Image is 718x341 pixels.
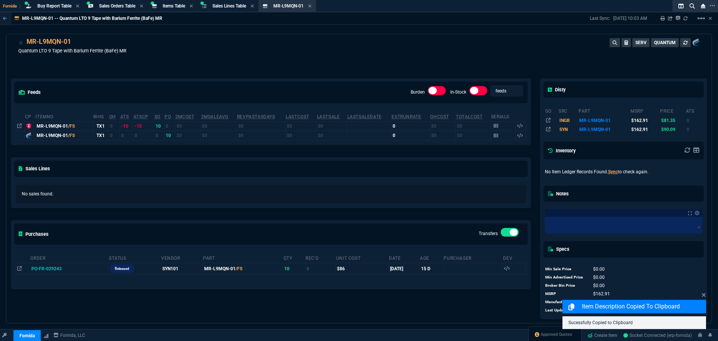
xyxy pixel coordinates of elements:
[175,131,201,140] td: $0
[68,124,75,129] span: /FS
[548,86,565,93] h5: Disty
[336,263,389,274] td: $86
[31,266,62,271] span: PO-FR-029243
[305,252,336,263] th: Rec'd
[134,114,148,119] abbr: ATS with all companies combined
[22,191,520,197] p: No sales found.
[687,1,698,10] nx-icon: Search
[76,3,79,9] nx-icon: Close Tab
[317,121,347,131] td: $0
[685,125,702,134] td: 0
[161,263,203,274] td: SYN101
[430,114,449,119] abbr: Avg Cost of Inventory on-hand
[558,125,578,134] td: SYN
[548,147,576,154] h5: Inventory
[19,165,50,172] h5: Sales Lines
[108,252,161,263] th: Status
[545,125,703,134] tr: QUANTUM TAPE, LTO, ULTRIUM-9, MR-L9MQN-01 18TB/45TB, LTO-9 18TB/45TB, LTO-9
[675,1,687,10] nx-icon: Split Panels
[19,89,41,96] h5: feeds
[109,114,116,119] abbr: Total units in inventory.
[286,114,309,119] abbr: The last purchase cost from PO Order
[237,121,285,131] td: $0
[163,3,185,9] span: Items Table
[18,37,24,47] div: Add to Watchlist
[133,121,154,131] td: -10
[37,123,91,130] div: MR-L9MQN-01
[545,298,637,306] tr: undefined
[154,114,160,119] abbr: Total units on open Sales Orders
[584,330,620,341] a: Create Item
[443,252,503,263] th: Purchaser
[568,319,700,326] p: Sucessfully Copied to Clipboard
[593,275,605,280] span: 0
[336,252,389,263] th: Unit Cost
[317,131,347,140] td: $0
[545,281,637,290] tr: undefined
[17,124,22,129] nx-icon: Open In Opposite Panel
[283,263,306,274] td: 10
[120,131,133,140] td: 0
[201,131,237,140] td: $0
[93,121,109,131] td: TX1
[411,89,425,95] label: Burden
[3,4,20,9] span: Fornida
[545,105,559,116] th: go
[545,306,637,314] tr: undefined
[99,3,135,9] span: Sales Orders Table
[19,231,49,238] h5: Purchases
[133,131,154,140] td: 0
[582,302,705,311] p: Item Description Copied to Clipboard
[30,252,108,263] th: Order
[273,3,304,9] span: MR-L9MQN-01
[308,3,312,9] nx-icon: Close Tab
[347,114,382,119] abbr: The date of the last SO Inv price. No time limit. (ignore zeros)
[545,168,703,175] p: No Item Ledger Records Found. to check again.
[17,266,22,271] nx-icon: Open In Opposite Panel
[623,332,692,339] a: z0aRHkoSj25WtbsWAAA1
[660,105,685,116] th: price
[212,3,246,9] span: Sales Lines Table
[479,231,498,236] label: Transfers
[120,114,129,119] abbr: Total units in inventory => minus on SO => plus on PO
[545,265,586,273] td: Min Sale Price
[428,86,446,98] div: Burden
[698,1,708,10] nx-icon: Close Workbench
[37,3,71,9] span: Buy Report Table
[630,125,660,134] td: $162.91
[237,114,275,119] abbr: Total revenue past 60 days
[420,252,443,263] th: Age
[548,246,570,253] h5: Specs
[491,111,516,122] th: Serials
[317,114,340,119] abbr: The last SO Inv price. No time limit. (ignore zeros)
[389,263,420,274] td: [DATE]
[3,16,7,21] nx-icon: Back to Table
[109,131,120,140] td: 0
[710,2,715,9] nx-icon: Open New Tab
[283,252,306,263] th: Qty
[613,15,647,21] p: [DATE] 10:03 AM
[558,116,578,125] td: INGR
[455,121,491,131] td: $0
[190,3,193,9] nx-icon: Close Tab
[545,290,586,298] td: MSRP
[27,37,71,46] div: MR-L9MQN-01
[541,332,572,338] span: Approved Quotes
[237,131,285,140] td: $0
[545,273,586,281] td: Min Advertised Price
[154,121,164,131] td: 10
[203,263,283,274] td: MR-L9MQN-01
[154,131,164,140] td: 0
[685,116,702,125] td: 0
[660,125,685,134] td: $90.09
[37,132,91,139] div: MR-L9MQN-01
[175,121,201,131] td: $0
[450,89,466,95] label: In-Stock
[608,169,618,174] a: Sync
[697,14,706,23] mat-icon: Example home icon
[203,252,283,263] th: Part
[285,131,316,140] td: $0
[175,114,194,119] abbr: Avg cost of all PO invoices for 2 months
[201,114,228,119] abbr: Avg Sale from SO invoices for 2 months
[22,15,162,21] p: MR-L9MQN-01 -- Quantum LTO 9 Tape with Barium Ferrite (BaFe) MR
